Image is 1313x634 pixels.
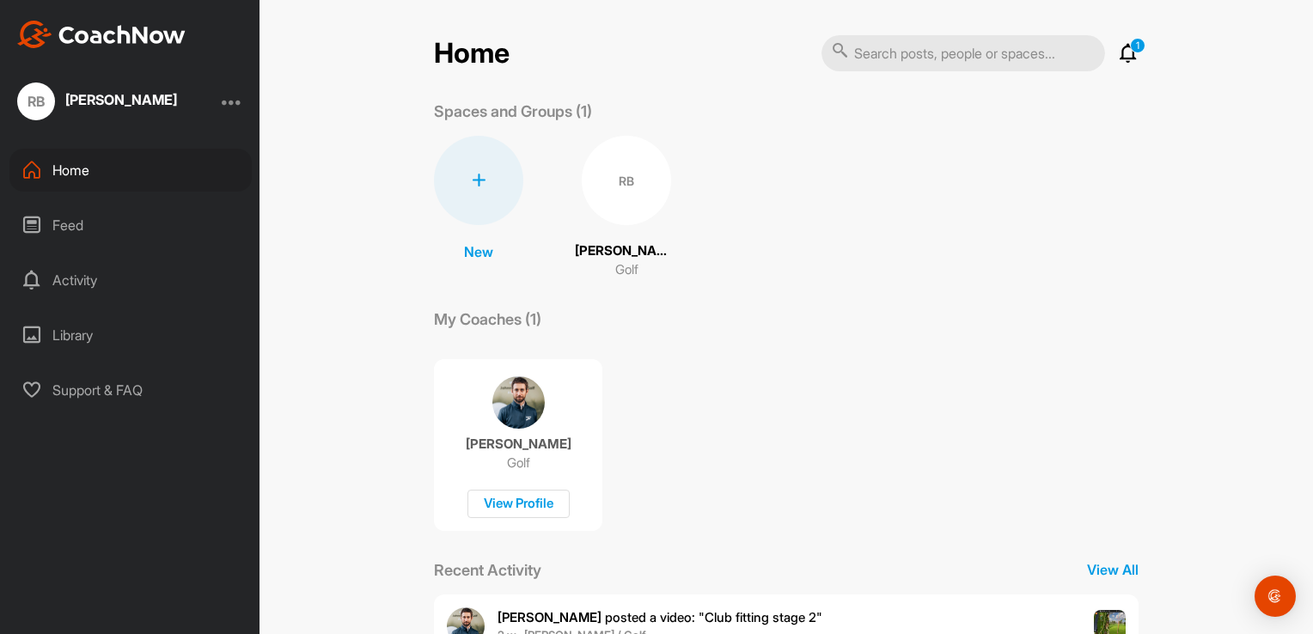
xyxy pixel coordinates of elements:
[434,37,510,70] h2: Home
[1130,38,1145,53] p: 1
[821,35,1105,71] input: Search posts, people or spaces...
[1087,559,1139,580] p: View All
[575,136,678,280] a: RB[PERSON_NAME]Golf
[467,490,570,518] div: View Profile
[615,260,638,280] p: Golf
[65,93,177,107] div: [PERSON_NAME]
[492,376,545,429] img: coach avatar
[9,369,252,411] div: Support & FAQ
[17,82,55,120] div: RB
[434,558,541,582] p: Recent Activity
[575,241,678,261] p: [PERSON_NAME]
[582,136,671,225] div: RB
[498,609,602,625] b: [PERSON_NAME]
[464,241,493,262] p: New
[498,609,822,625] span: posted a video : " Club fitting stage 2 "
[9,259,252,302] div: Activity
[9,204,252,247] div: Feed
[434,308,541,331] p: My Coaches (1)
[466,436,571,453] p: [PERSON_NAME]
[434,100,592,123] p: Spaces and Groups (1)
[1255,576,1296,617] div: Open Intercom Messenger
[9,149,252,192] div: Home
[17,21,186,48] img: CoachNow
[507,454,530,472] p: Golf
[9,314,252,357] div: Library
